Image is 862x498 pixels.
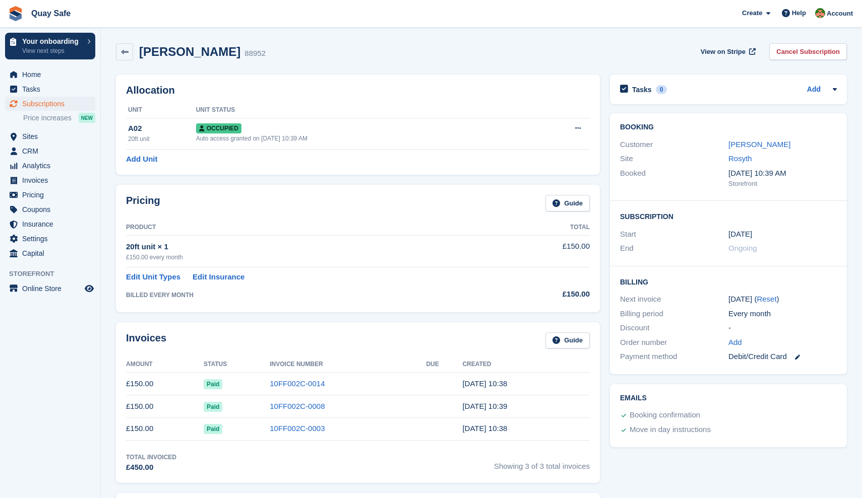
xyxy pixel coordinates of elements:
[196,134,527,143] div: Auto access granted on [DATE] 10:39 AM
[5,33,95,59] a: Your onboarding View next steps
[139,45,240,58] h2: [PERSON_NAME]
[728,322,837,334] div: -
[22,232,83,246] span: Settings
[815,8,825,18] img: Fiona Connor
[620,123,837,131] h2: Booking
[79,113,95,123] div: NEW
[23,113,72,123] span: Price increases
[5,67,95,82] a: menu
[620,168,728,189] div: Booked
[503,220,590,236] th: Total
[22,202,83,217] span: Coupons
[728,179,837,189] div: Storefront
[728,154,752,163] a: Rosyth
[5,144,95,158] a: menu
[128,123,196,134] div: A02
[728,294,837,305] div: [DATE] ( )
[5,281,95,296] a: menu
[728,244,757,252] span: Ongoing
[126,417,204,440] td: £150.00
[126,85,590,96] h2: Allocation
[204,357,270,373] th: Status
[728,337,742,348] a: Add
[126,154,157,165] a: Add Unit
[8,6,23,21] img: stora-icon-8386f47178a22dfd0bd8f6a31ec36ba5ce8667c1dd55bd0f319d3a0aa187defe.svg
[620,294,728,305] div: Next invoice
[196,123,241,133] span: Occupied
[792,8,806,18] span: Help
[697,43,758,60] a: View on Stripe
[807,84,821,96] a: Add
[193,271,244,283] a: Edit Insurance
[270,424,325,433] a: 10FF002C-0003
[22,46,82,55] p: View next steps
[5,202,95,217] a: menu
[22,144,83,158] span: CRM
[462,402,507,410] time: 2025-07-03 09:39:15 UTC
[126,195,160,211] h2: Pricing
[126,241,503,253] div: 20ft unit × 1
[126,462,176,473] div: £450.00
[204,402,222,412] span: Paid
[620,394,837,402] h2: Emails
[5,97,95,111] a: menu
[620,276,837,287] h2: Billing
[5,217,95,231] a: menu
[494,453,590,473] span: Showing 3 of 3 total invoices
[728,351,837,363] div: Debit/Credit Card
[22,188,83,202] span: Pricing
[701,47,746,57] span: View on Stripe
[126,253,503,262] div: £150.00 every month
[620,308,728,320] div: Billing period
[742,8,762,18] span: Create
[126,220,503,236] th: Product
[27,5,75,22] a: Quay Safe
[22,129,83,144] span: Sites
[126,291,503,300] div: BILLED EVERY MONTH
[5,82,95,96] a: menu
[204,424,222,434] span: Paid
[728,140,790,149] a: [PERSON_NAME]
[827,9,853,19] span: Account
[5,246,95,260] a: menu
[620,139,728,151] div: Customer
[462,379,507,388] time: 2025-08-03 09:38:50 UTC
[126,395,204,418] td: £150.00
[5,159,95,173] a: menu
[630,409,700,421] div: Booking confirmation
[5,188,95,202] a: menu
[126,332,166,349] h2: Invoices
[462,424,507,433] time: 2025-06-03 09:38:34 UTC
[22,246,83,260] span: Capital
[5,173,95,187] a: menu
[632,85,652,94] h2: Tasks
[22,217,83,231] span: Insurance
[757,295,776,303] a: Reset
[9,269,100,279] span: Storefront
[620,337,728,348] div: Order number
[204,379,222,389] span: Paid
[196,102,527,118] th: Unit Status
[22,173,83,187] span: Invoices
[270,357,426,373] th: Invoice Number
[620,153,728,165] div: Site
[503,289,590,300] div: £150.00
[728,308,837,320] div: Every month
[5,129,95,144] a: menu
[22,82,83,96] span: Tasks
[126,453,176,462] div: Total Invoiced
[630,424,711,436] div: Move in day instructions
[5,232,95,246] a: menu
[22,159,83,173] span: Analytics
[126,373,204,395] td: £150.00
[426,357,462,373] th: Due
[22,38,82,45] p: Your onboarding
[22,97,83,111] span: Subscriptions
[83,282,95,295] a: Preview store
[244,48,266,59] div: 88952
[620,322,728,334] div: Discount
[128,134,196,144] div: 20ft unit
[620,243,728,254] div: End
[23,112,95,123] a: Price increases NEW
[620,211,837,221] h2: Subscription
